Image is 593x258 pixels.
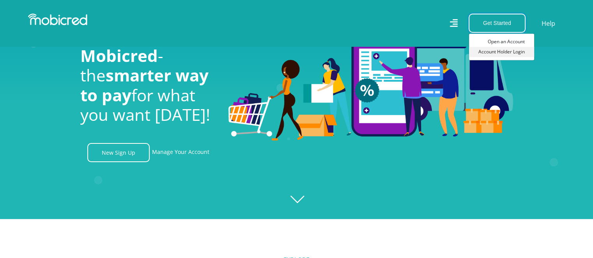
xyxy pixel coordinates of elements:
a: Help [541,18,556,28]
button: Get Started [469,14,526,33]
span: smarter way to pay [80,64,209,106]
a: Manage Your Account [152,143,209,162]
img: Welcome to Mobicred [228,18,513,141]
a: Open an Account [469,37,534,47]
h1: - the for what you want [DATE]! [80,46,217,125]
a: New Sign Up [87,143,150,162]
a: Account Holder Login [469,47,534,57]
span: Mobicred [80,44,158,67]
img: Mobicred [28,14,87,25]
div: Get Started [469,33,535,60]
